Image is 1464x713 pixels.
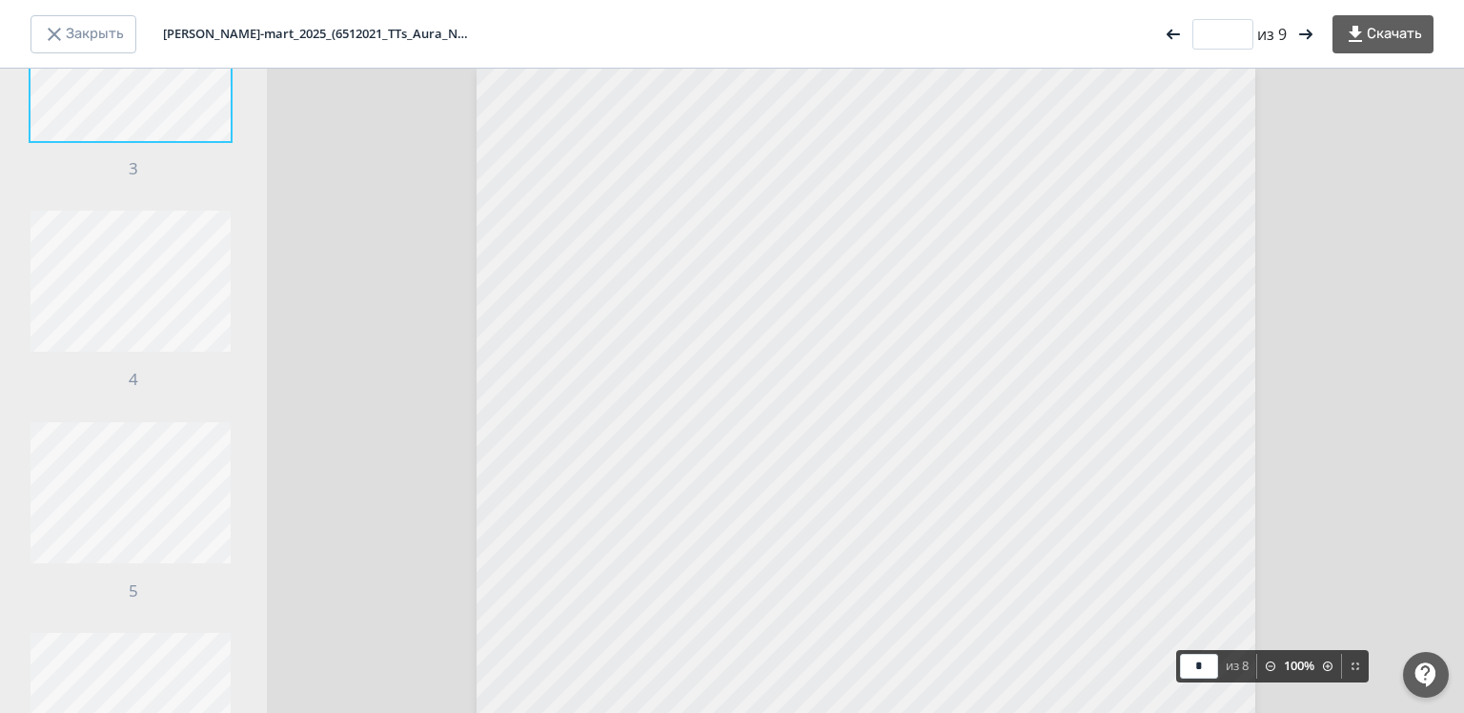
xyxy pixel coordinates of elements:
[1162,19,1317,50] div: из 9
[163,25,468,44] div: [PERSON_NAME]-mart_2025_(6512021_TTs_Aura_Novosibirsk_CR,_Direktor_magazina)_2025-03-31_11-53-02.pdf
[1284,657,1314,676] div: 100 %
[30,15,136,53] button: Закрыть
[1332,15,1433,53] button: Скачать
[30,422,236,603] div: 5
[1226,657,1249,676] div: из 8
[30,211,236,392] div: 4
